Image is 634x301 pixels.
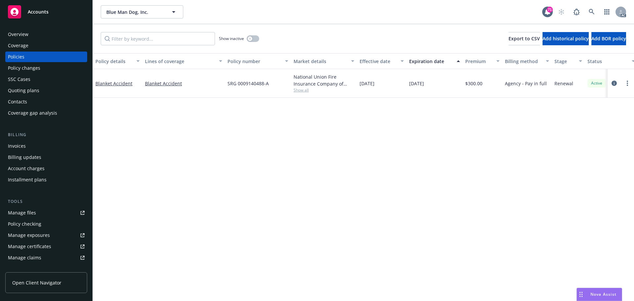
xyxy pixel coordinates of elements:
[5,207,87,218] a: Manage files
[5,264,87,274] a: Manage BORs
[8,219,41,229] div: Policy checking
[5,198,87,205] div: Tools
[587,58,628,65] div: Status
[406,53,463,69] button: Expiration date
[8,74,30,85] div: SSC Cases
[509,35,540,42] span: Export to CSV
[5,96,87,107] a: Contacts
[360,80,374,87] span: [DATE]
[591,32,626,45] button: Add BOR policy
[8,29,28,40] div: Overview
[505,58,542,65] div: Billing method
[465,80,482,87] span: $300.00
[294,58,347,65] div: Market details
[509,32,540,45] button: Export to CSV
[8,63,40,73] div: Policy changes
[600,5,614,19] a: Switch app
[543,32,589,45] button: Add historical policy
[101,32,215,45] input: Filter by keyword...
[5,252,87,263] a: Manage claims
[5,219,87,229] a: Policy checking
[8,230,50,241] div: Manage exposures
[5,63,87,73] a: Policy changes
[590,291,616,297] span: Nova Assist
[5,163,87,174] a: Account charges
[5,52,87,62] a: Policies
[552,53,585,69] button: Stage
[219,36,244,41] span: Show inactive
[5,29,87,40] a: Overview
[225,53,291,69] button: Policy number
[5,40,87,51] a: Coverage
[8,252,41,263] div: Manage claims
[8,241,51,252] div: Manage certificates
[8,207,36,218] div: Manage files
[5,230,87,241] a: Manage exposures
[101,5,183,19] button: Blue Man Dog, Inc.
[8,96,27,107] div: Contacts
[8,264,39,274] div: Manage BORs
[610,79,618,87] a: circleInformation
[8,52,24,62] div: Policies
[577,288,622,301] button: Nova Assist
[590,80,603,86] span: Active
[8,152,41,163] div: Billing updates
[555,5,568,19] a: Start snowing
[543,35,589,42] span: Add historical policy
[409,58,453,65] div: Expiration date
[577,288,585,301] div: Drag to move
[106,9,163,16] span: Blue Man Dog, Inc.
[505,80,547,87] span: Agency - Pay in full
[95,58,132,65] div: Policy details
[228,80,269,87] span: SRG 0009140488-A
[585,5,598,19] a: Search
[5,108,87,118] a: Coverage gap analysis
[8,163,45,174] div: Account charges
[570,5,583,19] a: Report a Bug
[547,7,553,13] div: 71
[142,53,225,69] button: Lines of coverage
[8,141,26,151] div: Invoices
[360,58,397,65] div: Effective date
[465,58,492,65] div: Premium
[5,132,87,138] div: Billing
[291,53,357,69] button: Market details
[8,40,28,51] div: Coverage
[5,174,87,185] a: Installment plans
[5,74,87,85] a: SSC Cases
[228,58,281,65] div: Policy number
[502,53,552,69] button: Billing method
[591,35,626,42] span: Add BOR policy
[95,80,132,87] a: Blanket Accident
[463,53,502,69] button: Premium
[623,79,631,87] a: more
[409,80,424,87] span: [DATE]
[8,108,57,118] div: Coverage gap analysis
[294,87,354,93] span: Show all
[5,141,87,151] a: Invoices
[554,80,573,87] span: Renewal
[8,174,47,185] div: Installment plans
[5,241,87,252] a: Manage certificates
[5,85,87,96] a: Quoting plans
[145,58,215,65] div: Lines of coverage
[93,53,142,69] button: Policy details
[5,152,87,163] a: Billing updates
[357,53,406,69] button: Effective date
[5,3,87,21] a: Accounts
[554,58,575,65] div: Stage
[8,85,39,96] div: Quoting plans
[28,9,49,15] span: Accounts
[12,279,61,286] span: Open Client Navigator
[294,73,354,87] div: National Union Fire Insurance Company of [GEOGRAPHIC_DATA], [GEOGRAPHIC_DATA], AIG, Charity First
[145,80,222,87] a: Blanket Accident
